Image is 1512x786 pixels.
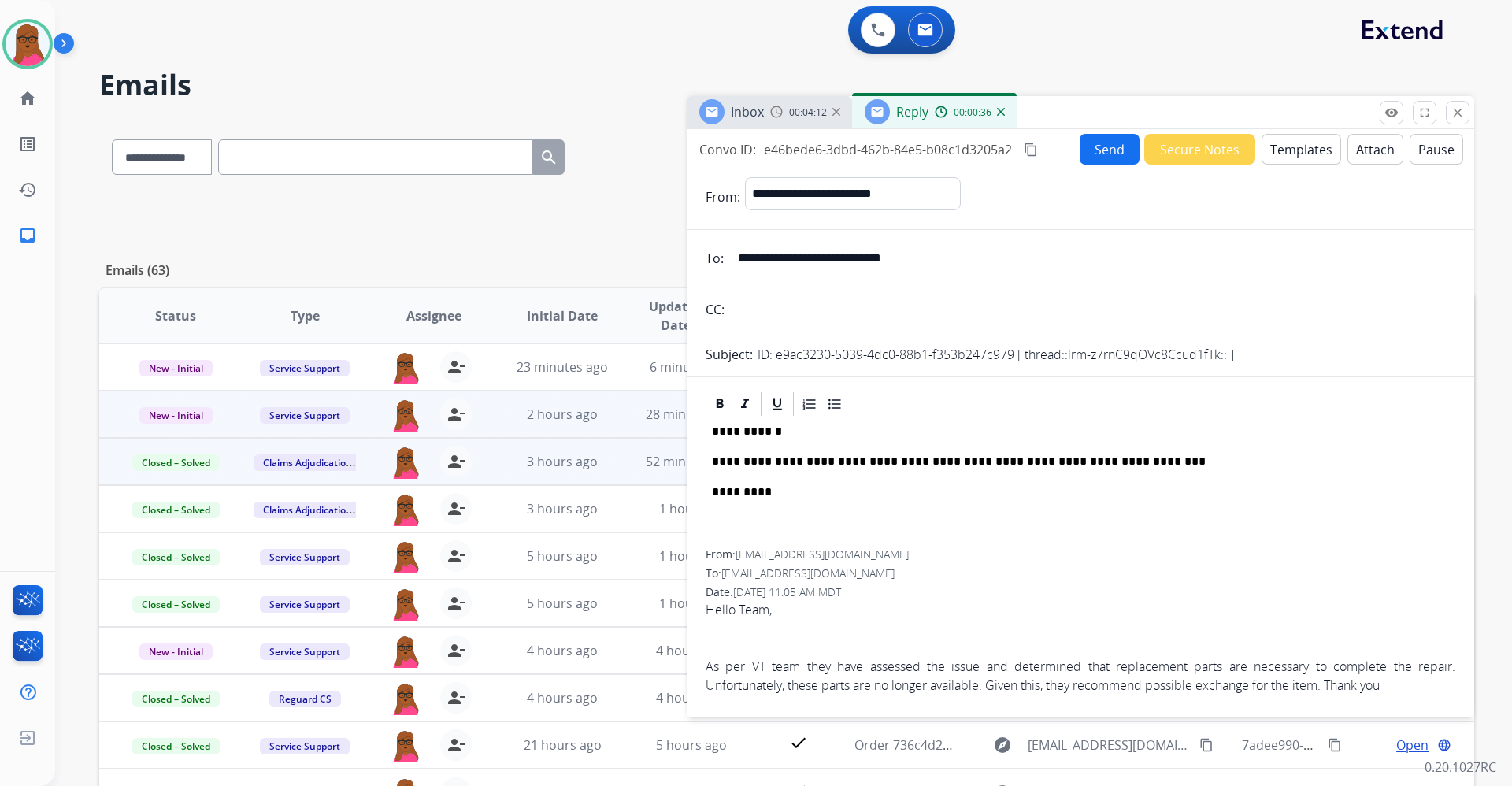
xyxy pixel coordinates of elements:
[758,345,1234,364] p: ID: e9ac3230-5039-4dc0-88b1-f353b247c979 [ thread::lrm-z7rnC9qOVc8Ccud1fTk:: ]
[527,547,598,565] span: 5 hours ago
[706,547,1455,562] div: From:
[18,89,37,108] mat-icon: home
[854,736,1139,754] span: Order 736c4d26-6d2a-4d5d-a93a-e625912e918d
[1425,758,1496,777] p: 0.20.1027RC
[527,689,598,706] span: 4 hours ago
[155,306,196,325] span: Status
[260,596,350,613] span: Service Support
[646,406,737,423] span: 28 minutes ago
[132,596,220,613] span: Closed – Solved
[390,729,421,762] img: agent-avatar
[954,106,991,119] span: 00:00:36
[18,135,37,154] mat-icon: list_alt
[656,689,727,706] span: 4 hours ago
[706,584,1455,600] div: Date:
[1080,134,1140,165] button: Send
[1328,738,1342,752] mat-icon: content_copy
[789,733,808,752] mat-icon: check
[699,140,756,159] p: Convo ID:
[447,736,465,754] mat-icon: person_remove
[527,595,598,612] span: 5 hours ago
[260,360,350,376] span: Service Support
[789,106,827,119] span: 00:04:12
[1262,134,1341,165] button: Templates
[1384,106,1399,120] mat-icon: remove_red_eye
[447,594,465,613] mat-icon: person_remove
[1199,738,1214,752] mat-icon: content_copy
[1144,134,1255,165] button: Secure Notes
[269,691,341,707] span: Reguard CS
[390,446,421,479] img: agent-avatar
[132,691,220,707] span: Closed – Solved
[390,399,421,432] img: agent-avatar
[646,453,737,470] span: 52 minutes ago
[764,141,1012,158] span: e46bede6-3dbd-462b-84e5-b08c1d3205a2
[1396,736,1429,754] span: Open
[139,360,213,376] span: New - Initial
[659,500,724,517] span: 1 hour ago
[733,392,757,416] div: Italic
[99,69,1474,101] h2: Emails
[1242,736,1488,754] span: 7adee990-4ed1-4810-bb07-5ce2be8a70e3
[524,736,602,754] span: 21 hours ago
[390,540,421,573] img: agent-avatar
[706,345,753,364] p: Subject:
[447,688,465,707] mat-icon: person_remove
[527,306,598,325] span: Initial Date
[517,358,608,376] span: 23 minutes ago
[823,392,847,416] div: Bullet List
[706,300,724,319] p: CC:
[390,493,421,526] img: agent-avatar
[260,738,350,754] span: Service Support
[139,643,213,660] span: New - Initial
[447,547,465,565] mat-icon: person_remove
[132,454,220,471] span: Closed – Solved
[527,500,598,517] span: 3 hours ago
[659,595,724,612] span: 1 hour ago
[640,297,712,335] span: Updated Date
[1024,143,1038,157] mat-icon: content_copy
[798,392,821,416] div: Ordered List
[447,358,465,376] mat-icon: person_remove
[18,226,37,245] mat-icon: inbox
[1417,106,1432,120] mat-icon: fullscreen
[527,453,598,470] span: 3 hours ago
[254,454,361,471] span: Claims Adjudication
[18,180,37,199] mat-icon: history
[539,148,558,167] mat-icon: search
[527,642,598,659] span: 4 hours ago
[527,406,598,423] span: 2 hours ago
[650,358,734,376] span: 6 minutes ago
[447,641,465,660] mat-icon: person_remove
[896,103,928,120] span: Reply
[706,565,1455,581] div: To:
[254,502,361,518] span: Claims Adjudication
[390,635,421,668] img: agent-avatar
[765,392,789,416] div: Underline
[390,588,421,621] img: agent-avatar
[1451,106,1465,120] mat-icon: close
[1028,736,1190,754] span: [EMAIL_ADDRESS][DOMAIN_NAME]
[447,452,465,471] mat-icon: person_remove
[390,682,421,715] img: agent-avatar
[993,736,1012,754] mat-icon: explore
[406,306,461,325] span: Assignee
[708,392,732,416] div: Bold
[139,407,213,424] span: New - Initial
[733,584,841,599] span: [DATE] 11:05 AM MDT
[659,547,724,565] span: 1 hour ago
[260,549,350,565] span: Service Support
[132,502,220,518] span: Closed – Solved
[132,738,220,754] span: Closed – Solved
[291,306,320,325] span: Type
[706,249,724,268] p: To:
[390,351,421,384] img: agent-avatar
[656,736,727,754] span: 5 hours ago
[1347,134,1403,165] button: Attach
[736,547,909,562] span: [EMAIL_ADDRESS][DOMAIN_NAME]
[447,499,465,518] mat-icon: person_remove
[1437,738,1451,752] mat-icon: language
[260,643,350,660] span: Service Support
[721,565,895,580] span: [EMAIL_ADDRESS][DOMAIN_NAME]
[132,549,220,565] span: Closed – Solved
